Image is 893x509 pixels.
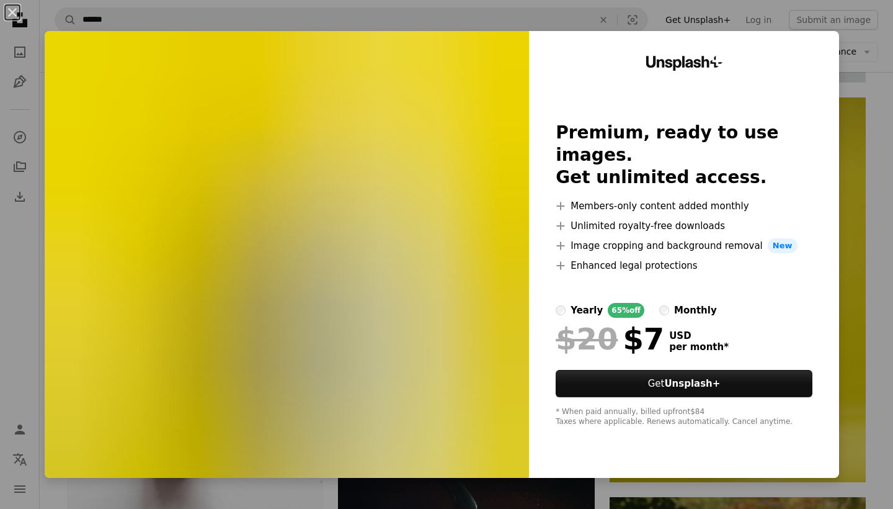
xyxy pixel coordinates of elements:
div: 65% off [608,303,644,318]
span: New [768,238,797,253]
li: Members-only content added monthly [556,199,812,214]
li: Unlimited royalty-free downloads [556,218,812,233]
div: yearly [571,303,603,318]
span: USD [669,330,729,341]
li: Image cropping and background removal [556,238,812,253]
span: per month * [669,341,729,353]
div: * When paid annually, billed upfront $84 Taxes where applicable. Renews automatically. Cancel any... [556,407,812,427]
div: monthly [674,303,717,318]
strong: Unsplash+ [664,378,720,389]
div: $7 [556,323,664,355]
li: Enhanced legal protections [556,258,812,273]
h2: Premium, ready to use images. Get unlimited access. [556,122,812,189]
input: yearly65%off [556,305,566,315]
span: $20 [556,323,618,355]
input: monthly [659,305,669,315]
button: GetUnsplash+ [556,370,812,397]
